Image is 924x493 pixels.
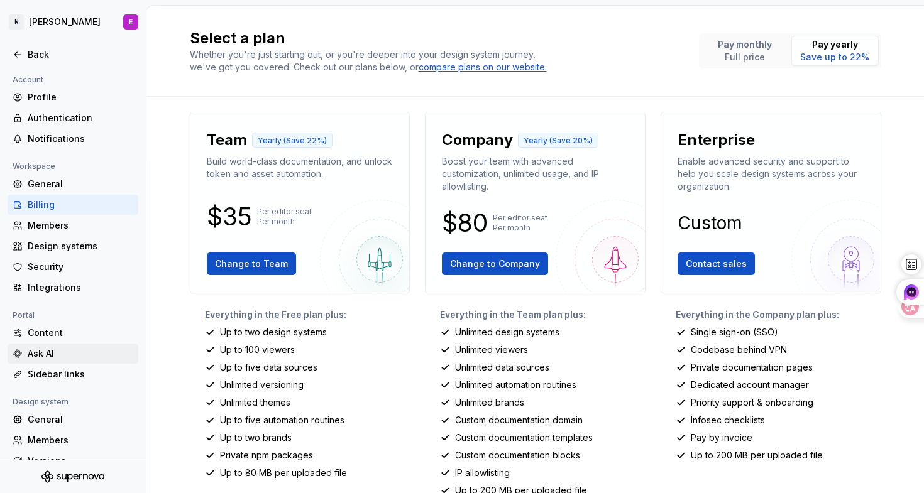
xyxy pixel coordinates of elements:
[28,413,133,426] div: General
[28,455,133,467] div: Versions
[800,51,869,63] p: Save up to 22%
[215,257,288,270] span: Change to Team
[28,261,133,273] div: Security
[8,364,138,384] a: Sidebar links
[8,323,138,343] a: Content
[676,308,881,321] p: Everything in the Company plan plus:
[455,379,576,391] p: Unlimited automation routines
[455,396,524,409] p: Unlimited brands
[686,257,747,270] span: Contact sales
[8,236,138,256] a: Design systems
[8,108,138,128] a: Authentication
[442,215,488,230] p: $80
[691,449,823,462] p: Up to 200 MB per uploaded file
[28,327,133,339] div: Content
[220,396,290,409] p: Unlimited themes
[791,36,879,66] button: Pay yearlySave up to 22%
[800,38,869,51] p: Pay yearly
[691,431,752,444] p: Pay by invoice
[8,451,138,471] a: Versions
[450,257,540,270] span: Change to Company
[28,133,133,145] div: Notifications
[28,198,133,211] div: Billing
[678,215,742,230] p: Custom
[28,112,133,124] div: Authentication
[691,396,813,409] p: Priority support & onboarding
[8,308,40,323] div: Portal
[691,414,765,426] p: Infosec checklists
[442,130,513,150] p: Company
[455,431,593,444] p: Custom documentation templates
[28,178,133,190] div: General
[8,174,138,194] a: General
[28,368,133,381] div: Sidebar links
[718,38,772,51] p: Pay monthly
[220,379,304,391] p: Unlimited versioning
[524,136,593,146] p: Yearly (Save 20%)
[8,215,138,236] a: Members
[691,344,787,356] p: Codebase behind VPN
[220,326,327,339] p: Up to two design systems
[678,155,864,193] p: Enable advanced security and support to help you scale design systems across your organization.
[691,361,813,374] p: Private documentation pages
[8,257,138,277] a: Security
[678,252,755,275] button: Contact sales
[220,467,347,479] p: Up to 80 MB per uploaded file
[455,414,583,426] p: Custom documentation domain
[691,379,809,391] p: Dedicated account manager
[8,278,138,298] a: Integrations
[207,130,247,150] p: Team
[455,326,559,339] p: Unlimited design systems
[29,16,101,28] div: [PERSON_NAME]
[28,281,133,294] div: Integrations
[207,155,393,180] p: Build world-class documentation, and unlock token and asset automation.
[455,344,528,356] p: Unlimited viewers
[220,344,295,356] p: Up to 100 viewers
[442,252,548,275] button: Change to Company
[3,8,143,36] button: N[PERSON_NAME]E
[28,91,133,104] div: Profile
[257,207,312,227] p: Per editor seat Per month
[220,414,344,426] p: Up to five automation routines
[207,252,296,275] button: Change to Team
[190,48,554,73] div: Whether you're just starting out, or you're deeper into your design system journey, we've got you...
[8,394,74,409] div: Design system
[701,36,789,66] button: Pay monthlyFull price
[220,449,313,462] p: Private npm packages
[28,434,133,447] div: Members
[28,240,133,252] div: Design systems
[442,155,629,193] p: Boost your team with advanced customization, unlimited usage, and IP allowlisting.
[8,45,138,65] a: Back
[678,130,755,150] p: Enterprise
[8,129,138,149] a: Notifications
[8,72,48,87] div: Account
[190,28,684,48] h2: Select a plan
[220,431,292,444] p: Up to two brands
[8,409,138,430] a: General
[28,219,133,232] div: Members
[691,326,778,339] p: Single sign-on (SSO)
[8,430,138,450] a: Members
[8,159,60,174] div: Workspace
[207,209,252,224] p: $35
[493,213,547,233] p: Per editor seat Per month
[455,361,549,374] p: Unlimited data sources
[8,344,138,364] a: Ask AI
[8,87,138,107] a: Profile
[455,449,580,462] p: Custom documentation blocks
[419,61,547,73] a: compare plans on our website.
[258,136,327,146] p: Yearly (Save 22%)
[129,17,133,27] div: E
[220,361,317,374] p: Up to five data sources
[9,14,24,30] div: N
[41,470,104,483] svg: Supernova Logo
[28,48,133,61] div: Back
[455,467,510,479] p: IP allowlisting
[8,195,138,215] a: Billing
[718,51,772,63] p: Full price
[28,347,133,360] div: Ask AI
[205,308,410,321] p: Everything in the Free plan plus:
[440,308,646,321] p: Everything in the Team plan plus:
